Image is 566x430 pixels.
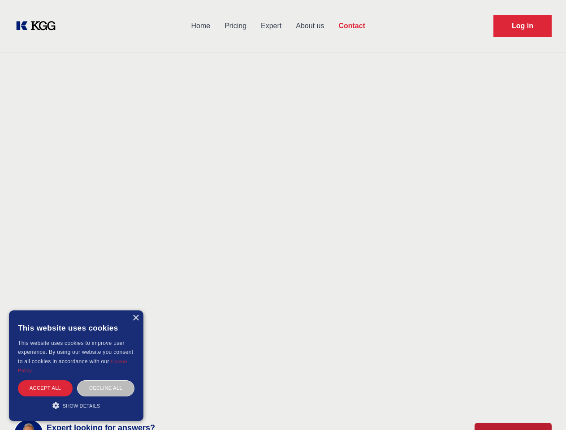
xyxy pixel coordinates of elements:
[331,14,372,38] a: Contact
[217,14,254,38] a: Pricing
[18,317,134,339] div: This website uses cookies
[493,15,552,37] a: Request Demo
[18,340,133,365] span: This website uses cookies to improve user experience. By using our website you consent to all coo...
[184,14,217,38] a: Home
[18,380,73,396] div: Accept all
[14,19,63,33] a: KOL Knowledge Platform: Talk to Key External Experts (KEE)
[289,14,331,38] a: About us
[521,387,566,430] iframe: Chat Widget
[77,380,134,396] div: Decline all
[63,403,100,408] span: Show details
[254,14,289,38] a: Expert
[18,401,134,410] div: Show details
[132,315,139,322] div: Close
[18,359,127,373] a: Cookie Policy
